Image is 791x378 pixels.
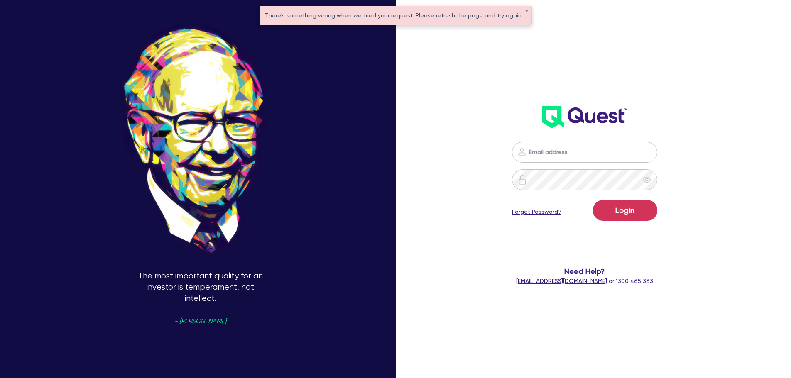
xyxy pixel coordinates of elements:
button: Login [593,200,657,221]
span: - [PERSON_NAME] [174,318,226,324]
span: eye [643,176,651,184]
div: There's something wrong when we tried your request. Please refresh the page and try again [260,6,531,25]
img: icon-password [517,147,527,157]
span: Need Help? [479,266,691,277]
a: [EMAIL_ADDRESS][DOMAIN_NAME] [516,278,607,284]
input: Email address [512,142,657,163]
button: ✕ [525,10,528,14]
span: or 1300 465 363 [516,278,653,284]
img: wH2k97JdezQIQAAAABJRU5ErkJggg== [542,106,627,128]
a: Forgot Password? [512,207,561,216]
img: icon-password [517,175,527,185]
